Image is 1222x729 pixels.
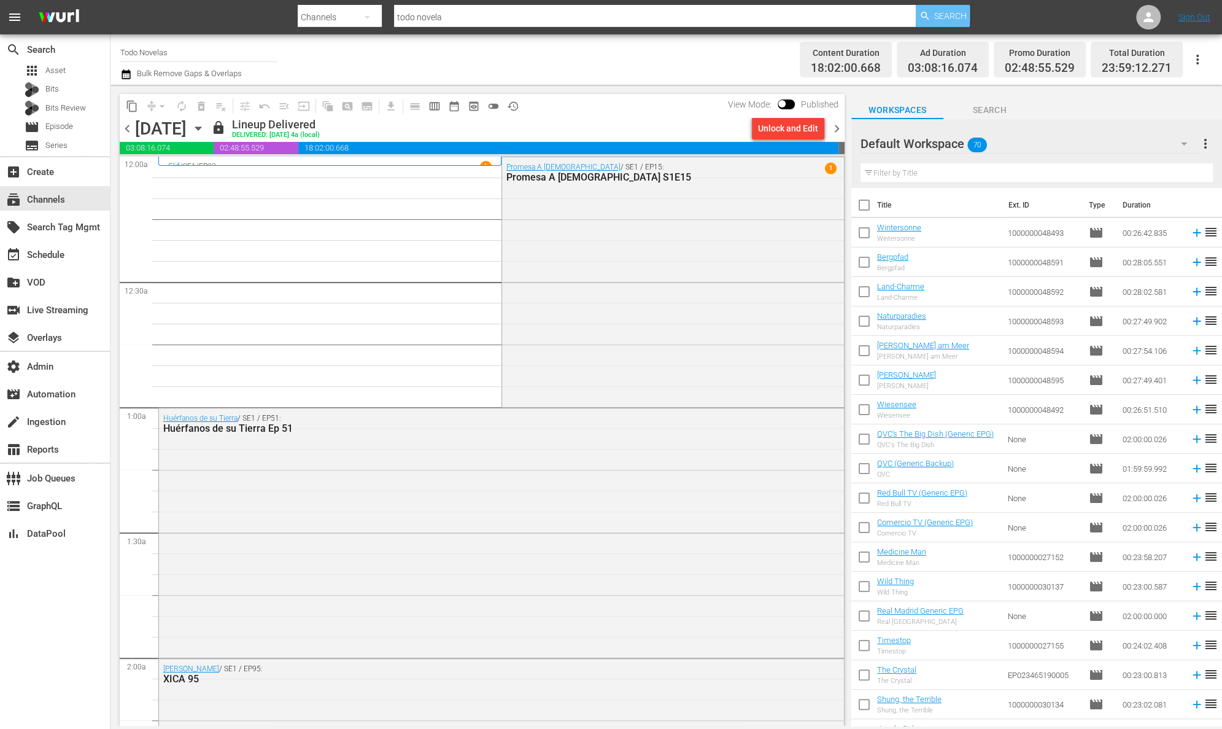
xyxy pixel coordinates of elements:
[1118,248,1185,277] td: 00:28:05.551
[1204,284,1218,298] span: reorder
[25,120,39,134] span: Episode
[877,235,921,243] div: Wintersonne
[1204,520,1218,534] span: reorder
[6,42,21,57] span: Search
[1089,284,1104,299] span: Episode
[191,96,211,116] span: Select an event to delete
[1003,365,1084,395] td: 1000000048595
[1089,432,1104,446] span: Episode
[877,429,994,439] a: QVC's The Big Dish (Generic EPG)
[877,470,954,478] div: QVC
[1089,225,1104,240] span: Episode
[1089,579,1104,594] span: Episode
[1190,403,1204,416] svg: Add to Schedule
[6,330,21,345] span: Overlays
[1089,491,1104,505] span: Episode
[877,547,926,556] a: Medicine Man
[255,96,274,116] span: Revert to Primary Episode
[1190,373,1204,387] svg: Add to Schedule
[444,96,464,116] span: Month Calendar View
[877,588,914,596] div: Wild Thing
[1204,667,1218,682] span: reorder
[231,94,255,118] span: Customize Events
[877,677,916,685] div: The Crystal
[506,163,778,183] div: / SE1 / EP15:
[1204,608,1218,623] span: reorder
[877,252,908,262] a: Bergpfad
[908,61,978,76] span: 03:08:16.074
[877,618,964,626] div: Real [GEOGRAPHIC_DATA]
[1118,542,1185,572] td: 00:23:58.207
[1204,402,1218,416] span: reorder
[1118,660,1185,690] td: 00:23:00.813
[877,323,926,331] div: Naturparadies
[1190,550,1204,564] svg: Add to Schedule
[6,220,21,235] span: Search Tag Mgmt
[45,120,73,133] span: Episode
[484,162,488,171] p: 1
[120,121,135,136] span: chevron_left
[877,400,916,409] a: Wiesensee
[877,636,911,645] a: Timestop
[468,100,480,112] span: preview_outlined
[1118,601,1185,631] td: 02:00:00.000
[1204,431,1218,446] span: reorder
[1089,343,1104,358] span: Episode
[1005,44,1075,61] div: Promo Duration
[1118,454,1185,483] td: 01:59:59.992
[722,99,778,109] span: View Mode:
[1089,638,1104,653] span: Episode
[168,162,180,171] a: Elif
[6,165,21,179] span: Create
[1198,136,1213,151] span: more_vert
[135,119,187,139] div: [DATE]
[1003,631,1084,660] td: 1000000027155
[811,44,881,61] div: Content Duration
[45,64,66,77] span: Asset
[163,673,773,685] div: XICA 95
[6,192,21,207] span: Channels
[1198,129,1213,158] button: more_vert
[163,665,773,685] div: / SE1 / EP95:
[916,5,970,27] button: Search
[877,370,936,380] a: [PERSON_NAME]
[7,10,22,25] span: menu
[1204,696,1218,711] span: reorder
[211,120,226,135] span: lock
[6,471,21,486] span: Job Queues
[1089,668,1104,682] span: Episode
[1190,226,1204,240] svg: Add to Schedule
[877,441,994,449] div: QVC's The Big Dish
[1190,668,1204,682] svg: Add to Schedule
[1003,248,1084,277] td: 1000000048591
[6,248,21,262] span: Schedule
[338,96,357,116] span: Create Search Block
[1118,277,1185,306] td: 00:28:02.581
[1190,521,1204,534] svg: Add to Schedule
[163,423,773,434] div: Huérfanos de su Tierra Ep 51
[1178,12,1210,22] a: Sign Out
[1190,314,1204,328] svg: Add to Schedule
[1003,513,1084,542] td: None
[6,359,21,374] span: Admin
[877,529,973,537] div: Comercio TV
[163,414,773,434] div: / SE1 / EP51:
[506,171,778,183] div: Promesa A [DEMOGRAPHIC_DATA] S1E15
[1190,698,1204,711] svg: Add to Schedule
[232,131,320,139] div: DELIVERED: [DATE] 4a (local)
[908,44,978,61] div: Ad Duration
[1089,373,1104,388] span: Episode
[1003,601,1084,631] td: None
[877,264,908,272] div: Bergpfad
[135,69,242,78] span: Bulk Remove Gaps & Overlaps
[877,577,914,586] a: Wild Thing
[120,142,214,154] span: 03:08:16.074
[1081,188,1115,222] th: Type
[877,411,916,419] div: Wiesensee
[6,526,21,541] span: DataPool
[1190,255,1204,269] svg: Add to Schedule
[877,341,969,350] a: [PERSON_NAME] am Meer
[1003,483,1084,513] td: None
[1190,491,1204,505] svg: Add to Schedule
[507,100,519,112] span: history_outlined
